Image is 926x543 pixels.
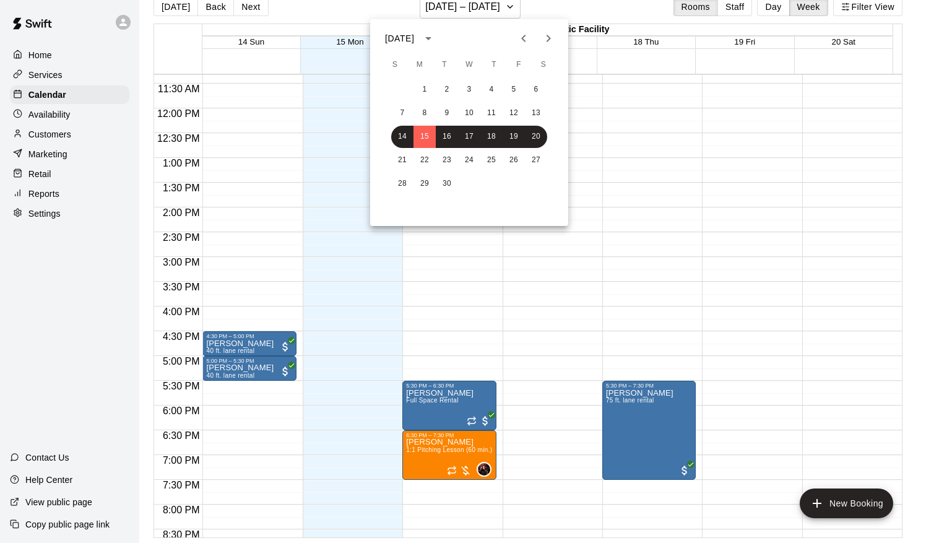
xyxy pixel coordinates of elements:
button: 29 [413,173,436,195]
span: Friday [508,53,530,77]
button: 4 [480,79,503,101]
button: 5 [503,79,525,101]
button: 18 [480,126,503,148]
button: 11 [480,102,503,124]
button: 16 [436,126,458,148]
button: 21 [391,149,413,172]
button: 19 [503,126,525,148]
button: 1 [413,79,436,101]
button: 9 [436,102,458,124]
button: 27 [525,149,547,172]
span: Sunday [384,53,406,77]
button: 3 [458,79,480,101]
button: 13 [525,102,547,124]
button: 6 [525,79,547,101]
button: 14 [391,126,413,148]
button: 24 [458,149,480,172]
button: 15 [413,126,436,148]
button: Next month [536,26,561,51]
button: 26 [503,149,525,172]
button: 10 [458,102,480,124]
button: 20 [525,126,547,148]
button: 28 [391,173,413,195]
span: Saturday [532,53,555,77]
button: 22 [413,149,436,172]
button: 30 [436,173,458,195]
button: 23 [436,149,458,172]
button: 25 [480,149,503,172]
button: calendar view is open, switch to year view [418,28,439,49]
button: Previous month [511,26,536,51]
span: Tuesday [433,53,456,77]
div: [DATE] [385,32,414,45]
span: Thursday [483,53,505,77]
button: 7 [391,102,413,124]
span: Wednesday [458,53,480,77]
span: Monday [409,53,431,77]
button: 2 [436,79,458,101]
button: 17 [458,126,480,148]
button: 8 [413,102,436,124]
button: 12 [503,102,525,124]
